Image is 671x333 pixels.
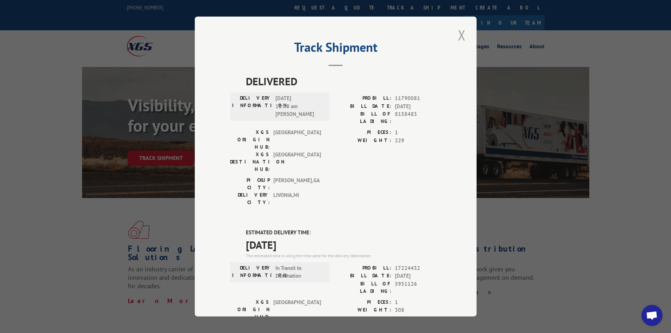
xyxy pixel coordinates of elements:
span: 1 [395,298,441,307]
span: [DATE] [395,103,441,111]
span: 17224432 [395,264,441,272]
label: PROBILL: [336,94,391,103]
label: ESTIMATED DELIVERY TIME: [246,229,441,237]
span: [GEOGRAPHIC_DATA] [273,298,321,321]
div: The estimated time is using the time zone for the delivery destination. [246,253,441,259]
span: 11790081 [395,94,441,103]
span: [DATE] [246,237,441,253]
label: PICKUP CITY: [230,177,270,191]
label: BILL OF LADING: [336,110,391,125]
label: DELIVERY CITY: [230,191,270,206]
label: PIECES: [336,129,391,137]
span: [PERSON_NAME] , GA [273,177,321,191]
label: XGS ORIGIN HUB: [230,298,270,321]
button: Close modal [456,25,468,45]
a: Open chat [641,305,663,326]
span: [GEOGRAPHIC_DATA] [273,129,321,151]
span: 5951126 [395,280,441,295]
label: PIECES: [336,298,391,307]
span: DELIVERED [246,73,441,89]
span: 1 [395,129,441,137]
span: 308 [395,306,441,314]
label: BILL DATE: [336,272,391,280]
label: XGS DESTINATION HUB: [230,151,270,173]
span: [DATE] 11:00 am [PERSON_NAME] [275,94,323,118]
label: WEIGHT: [336,306,391,314]
label: PROBILL: [336,264,391,272]
span: LIVONIA , MI [273,191,321,206]
label: DELIVERY INFORMATION: [232,264,272,280]
span: [DATE] [395,272,441,280]
span: 229 [395,137,441,145]
span: [GEOGRAPHIC_DATA] [273,151,321,173]
label: XGS ORIGIN HUB: [230,129,270,151]
label: DELIVERY INFORMATION: [232,94,272,118]
h2: Track Shipment [230,42,441,56]
span: 8158483 [395,110,441,125]
label: BILL OF LADING: [336,280,391,295]
label: WEIGHT: [336,137,391,145]
label: BILL DATE: [336,103,391,111]
span: In Transit to Destination [275,264,323,280]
